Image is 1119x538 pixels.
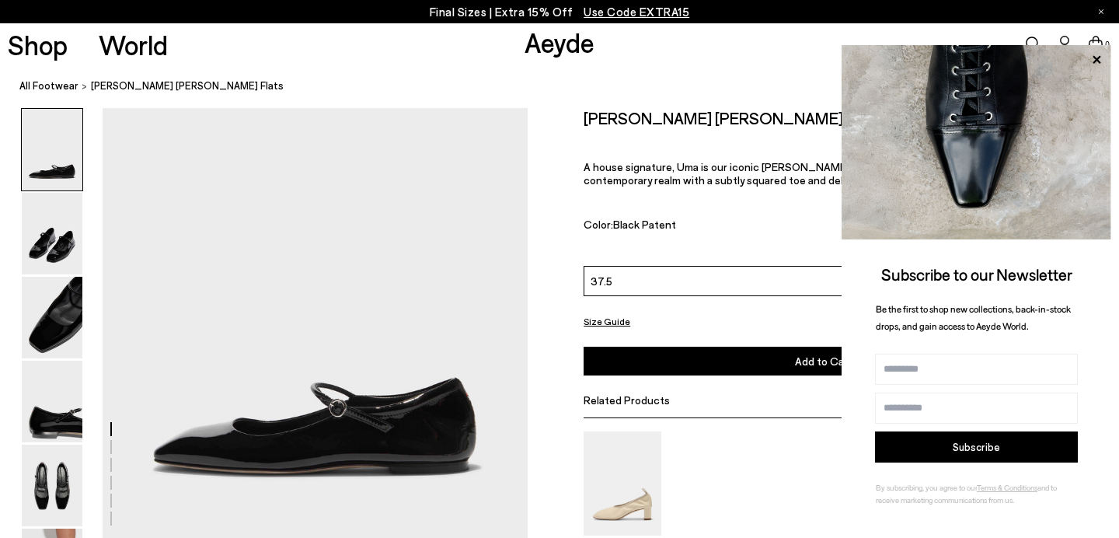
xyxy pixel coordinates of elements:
[584,160,1063,187] p: A house signature, Uma is our iconic [PERSON_NAME] flat. The classic style is taken to a contempo...
[842,45,1111,239] img: ca3f721fb6ff708a270709c41d776025.jpg
[1103,40,1111,49] span: 0
[584,312,630,331] button: Size Guide
[22,193,82,274] img: Uma Mary-Jane Flats - Image 2
[881,264,1072,284] span: Subscribe to our Newsletter
[876,303,1071,332] span: Be the first to shop new collections, back-in-stock drops, and gain access to Aeyde World.
[584,347,1063,376] button: Add to Cart
[613,218,676,231] span: Black Patent
[977,483,1037,492] a: Terms & Conditions
[584,393,670,407] span: Related Products
[876,483,977,492] span: By subscribing, you agree to our
[22,277,82,358] img: Uma Mary-Jane Flats - Image 3
[584,218,832,236] div: Color:
[22,445,82,526] img: Uma Mary-Jane Flats - Image 5
[875,431,1078,463] button: Subscribe
[22,361,82,442] img: Uma Mary-Jane Flats - Image 4
[99,31,168,58] a: World
[19,78,78,94] a: All Footwear
[22,109,82,190] img: Uma Mary-Jane Flats - Image 1
[795,355,852,368] span: Add to Cart
[1088,36,1103,53] a: 0
[8,31,68,58] a: Shop
[591,273,612,289] span: 37.5
[525,26,594,58] a: Aeyde
[584,431,661,535] img: Narissa Ruched Pumps
[584,5,689,19] span: Navigate to /collections/ss25-final-sizes
[91,78,284,94] span: [PERSON_NAME] [PERSON_NAME] Flats
[584,108,881,128] h2: [PERSON_NAME] [PERSON_NAME] Flats
[430,2,690,22] p: Final Sizes | Extra 15% Off
[19,65,1119,108] nav: breadcrumb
